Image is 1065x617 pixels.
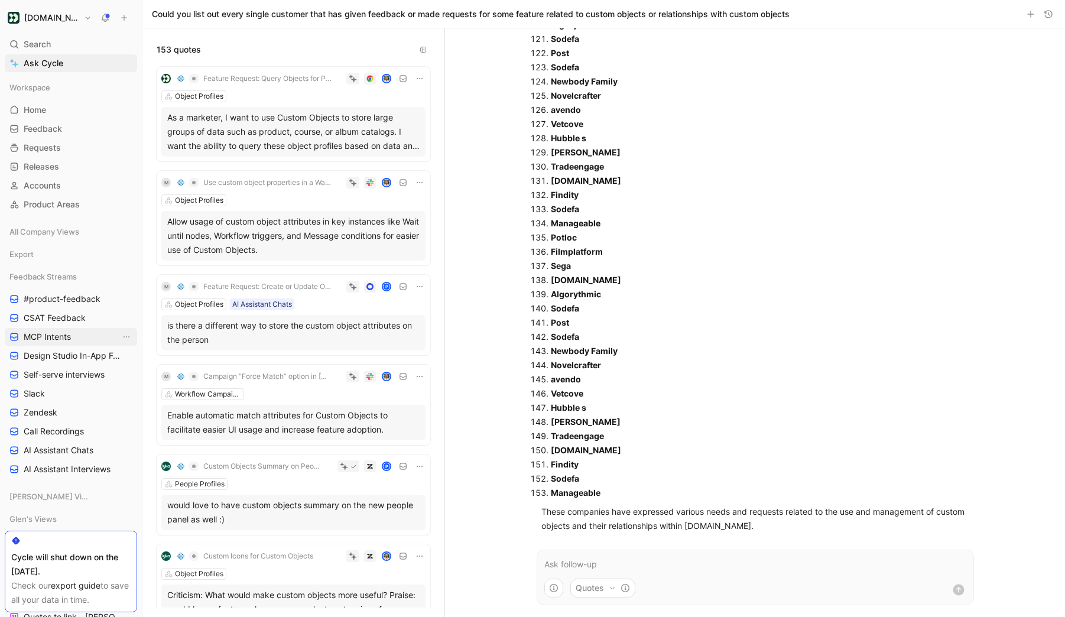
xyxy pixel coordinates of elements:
p: These companies have expressed various needs and requests related to the use and management of cu... [541,505,969,533]
a: Home [5,101,137,119]
strong: Hubble s [551,402,586,413]
span: Feature Request: Create or Update Object [GH#9517] [203,282,332,291]
div: M [161,178,171,187]
span: Ask Cycle [24,56,63,70]
img: avatar [383,553,391,560]
strong: Sodefa [551,34,579,44]
strong: Hubble s [551,133,586,143]
strong: Newbody Family [551,76,618,86]
span: Call Recordings [24,426,84,437]
img: logo [161,74,171,83]
strong: Vetcove [551,119,583,129]
div: Allow usage of custom object attributes in key instances like Wait until nodes, Workflow triggers... [167,215,420,257]
strong: Filmplatform [551,246,603,256]
span: AI Assistant Chats [24,444,93,456]
a: AI Assistant Interviews [5,460,137,478]
button: 💠Campaign “Force Match” option in [GEOGRAPHIC_DATA] [173,369,336,384]
div: P [383,283,391,291]
span: Accounts [24,180,61,191]
a: #product-feedback [5,290,137,308]
strong: Vetcove [551,388,583,398]
img: logo [161,462,171,471]
div: M [161,372,171,381]
strong: avendo [551,105,581,115]
strong: Tradeengage [551,161,604,171]
div: AI Assistant Chats [232,298,292,310]
strong: Post [551,48,569,58]
img: Customer.io [8,12,20,24]
span: 153 quotes [157,43,201,57]
div: M [161,282,171,291]
span: Export [9,248,34,260]
strong: [PERSON_NAME] [551,147,621,157]
span: Requests [24,142,61,154]
span: Campaign “Force Match” option in [GEOGRAPHIC_DATA] [203,372,332,381]
span: Search [24,37,51,51]
div: Glen's Views [5,510,137,528]
div: People Profiles [175,478,225,490]
div: Object Profiles [175,298,223,310]
span: Releases [24,161,59,173]
span: AI Assistant Interviews [24,463,111,475]
strong: Sodefa [551,62,579,72]
strong: Algorythmic [551,289,601,299]
div: [PERSON_NAME] Views [5,488,137,505]
strong: Potloc [551,232,577,242]
strong: [DOMAIN_NAME] [551,176,621,186]
img: 💠 [177,553,184,560]
span: MCP Intents [24,331,71,343]
div: [PERSON_NAME] Views [5,488,137,509]
img: logo [161,551,171,561]
span: Workspace [9,82,50,93]
strong: Sodefa [551,473,579,483]
a: Releases [5,158,137,176]
div: Enable automatic match attributes for Custom Objects to facilitate easier UI usage and increase f... [167,408,420,437]
span: Use custom object properties in a Wait Until delay of an object-triggered workflow [203,178,332,187]
a: Self-serve interviews [5,366,137,384]
span: Product Areas [24,199,80,210]
a: AI Assistant Chats [5,441,137,459]
img: 💠 [177,283,184,290]
img: 💠 [177,75,184,82]
div: As a marketer, I want to use Custom Objects to store large groups of data such as product, course... [167,111,420,153]
div: Object Profiles [175,194,223,206]
div: is there a different way to store the custom object attributes on the person [167,319,420,347]
strong: Post [551,317,569,327]
strong: Novelcrafter [551,360,601,370]
span: Feedback [24,123,62,135]
div: All Company Views [5,223,137,244]
span: Slack [24,388,45,400]
strong: [PERSON_NAME] [551,417,621,427]
strong: Tradeengage [551,431,604,441]
span: Custom Icons for Custom Objects [203,551,313,561]
a: Slack [5,385,137,402]
div: Feedback Streams#product-feedbackCSAT FeedbackMCP IntentsView actionsDesign Studio In-App Feedbac... [5,268,137,478]
button: 💠Feature Request: Query Objects for Personalized Content [GH#12089] [173,72,336,86]
strong: Sodefa [551,303,579,313]
div: Workspace [5,79,137,96]
div: P [383,463,391,470]
button: Quotes [570,579,635,597]
a: Feedback [5,120,137,138]
strong: Manageable [551,218,600,228]
span: Feature Request: Query Objects for Personalized Content [GH#12089] [203,74,332,83]
span: Home [24,104,46,116]
strong: Manageable [551,488,600,498]
div: Export [5,245,137,263]
span: #product-feedback [24,293,100,305]
div: Feedback Streams [5,268,137,285]
button: 💠Custom Objects Summary on People Panel [173,459,327,473]
a: export guide [51,580,100,590]
img: 💠 [177,373,184,380]
button: 💠Feature Request: Create or Update Object [GH#9517] [173,280,336,294]
div: Export [5,245,137,267]
a: CSAT Feedback [5,309,137,327]
a: Zendesk [5,404,137,421]
a: Accounts [5,177,137,194]
div: Workflow Campaigns [175,388,241,400]
div: Search [5,35,137,53]
a: Requests [5,139,137,157]
strong: Newbody Family [551,346,618,356]
div: Object Profiles [175,90,223,102]
img: 💠 [177,179,184,186]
